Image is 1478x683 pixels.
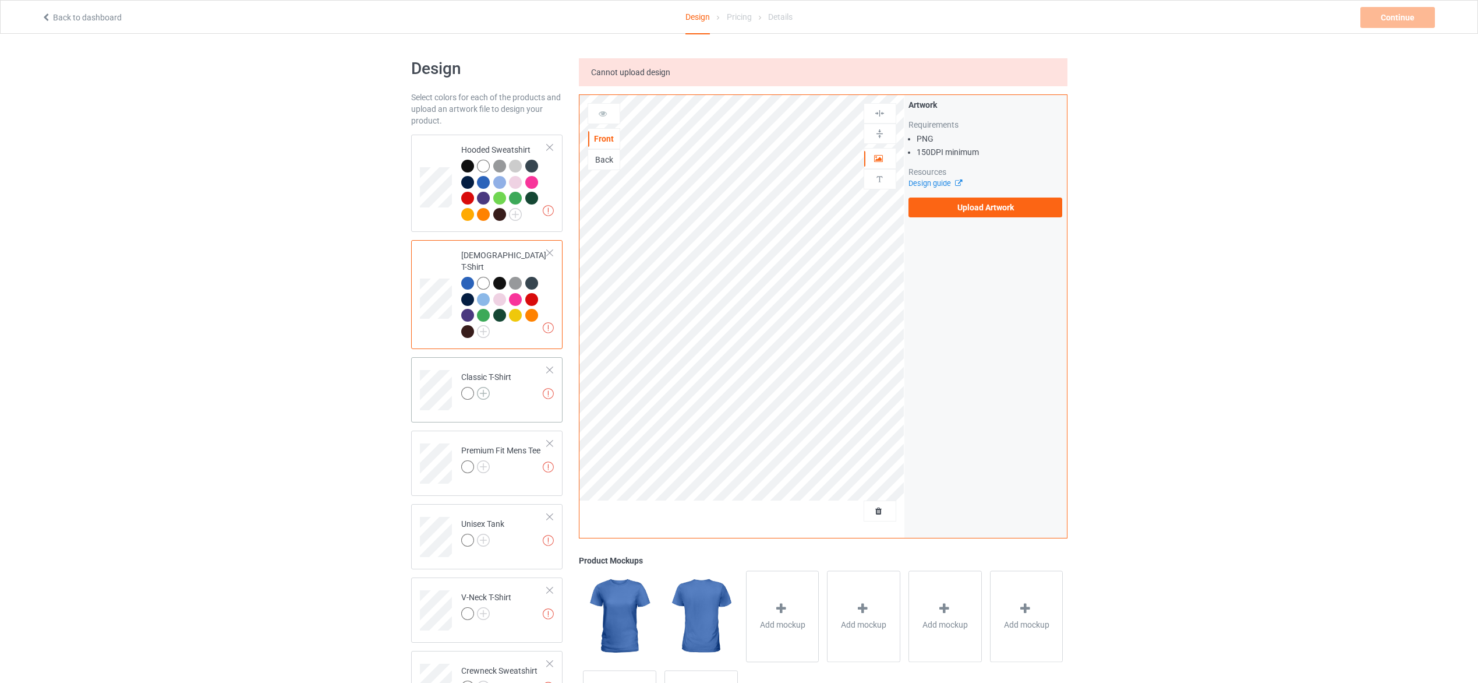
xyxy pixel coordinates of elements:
[543,462,554,473] img: exclamation icon
[908,179,961,188] a: Design guide
[411,91,563,126] div: Select colors for each of the products and upload an artwork file to design your product.
[1004,619,1049,631] span: Add mockup
[411,58,563,79] h1: Design
[874,174,885,185] img: svg%3E%0A
[746,571,819,662] div: Add mockup
[461,371,511,399] div: Classic T-Shirt
[908,166,1063,178] div: Resources
[664,571,737,661] img: regular.jpg
[543,388,554,399] img: exclamation icon
[908,99,1063,111] div: Artwork
[461,518,504,546] div: Unisex Tank
[990,571,1063,662] div: Add mockup
[917,133,1063,145] li: PNG
[760,619,805,631] span: Add mockup
[579,555,1067,566] div: Product Mockups
[685,1,710,34] div: Design
[588,133,620,145] div: Front
[509,208,522,221] img: svg+xml;base64,PD94bWwgdmVyc2lvbj0iMS4wIiBlbmNvZGluZz0iVVRGLTgiPz4KPHN2ZyB3aWR0aD0iMjJweCIgaGVpZ2...
[841,619,886,631] span: Add mockup
[583,571,656,661] img: regular.jpg
[477,607,490,620] img: svg+xml;base64,PD94bWwgdmVyc2lvbj0iMS4wIiBlbmNvZGluZz0iVVRGLTgiPz4KPHN2ZyB3aWR0aD0iMjJweCIgaGVpZ2...
[543,322,554,333] img: exclamation icon
[543,608,554,619] img: exclamation icon
[874,108,885,119] img: svg%3E%0A
[411,504,563,569] div: Unisex Tank
[874,128,885,139] img: svg%3E%0A
[477,387,490,400] img: svg+xml;base64,PD94bWwgdmVyc2lvbj0iMS4wIiBlbmNvZGluZz0iVVRGLTgiPz4KPHN2ZyB3aWR0aD0iMjJweCIgaGVpZ2...
[827,571,900,662] div: Add mockup
[588,154,620,166] div: Back
[768,1,793,33] div: Details
[477,325,490,338] img: svg+xml;base64,PD94bWwgdmVyc2lvbj0iMS4wIiBlbmNvZGluZz0iVVRGLTgiPz4KPHN2ZyB3aWR0aD0iMjJweCIgaGVpZ2...
[917,146,1063,158] li: 150 DPI minimum
[411,578,563,643] div: V-Neck T-Shirt
[41,13,122,22] a: Back to dashboard
[411,240,563,349] div: [DEMOGRAPHIC_DATA] T-Shirt
[411,431,563,496] div: Premium Fit Mens Tee
[461,144,548,220] div: Hooded Sweatshirt
[908,571,982,662] div: Add mockup
[543,535,554,546] img: exclamation icon
[477,460,490,473] img: svg+xml;base64,PD94bWwgdmVyc2lvbj0iMS4wIiBlbmNvZGluZz0iVVRGLTgiPz4KPHN2ZyB3aWR0aD0iMjJweCIgaGVpZ2...
[908,119,1063,131] div: Requirements
[591,68,670,77] span: Cannot upload design
[411,135,563,232] div: Hooded Sweatshirt
[461,592,511,619] div: V-Neck T-Shirt
[477,534,490,547] img: svg+xml;base64,PD94bWwgdmVyc2lvbj0iMS4wIiBlbmNvZGluZz0iVVRGLTgiPz4KPHN2ZyB3aWR0aD0iMjJweCIgaGVpZ2...
[461,445,540,473] div: Premium Fit Mens Tee
[411,357,563,423] div: Classic T-Shirt
[908,198,1063,217] label: Upload Artwork
[543,205,554,216] img: exclamation icon
[461,249,548,337] div: [DEMOGRAPHIC_DATA] T-Shirt
[922,619,968,631] span: Add mockup
[727,1,752,33] div: Pricing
